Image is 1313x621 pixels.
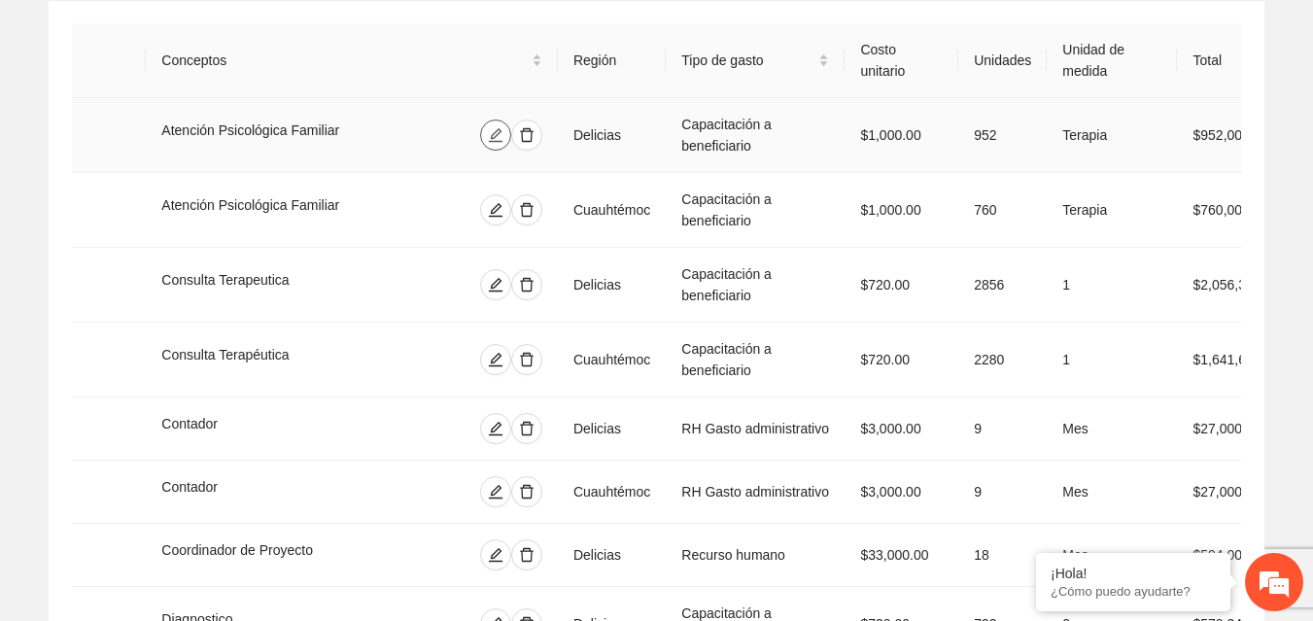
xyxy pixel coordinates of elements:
th: Región [558,23,666,98]
td: Recurso humano [666,524,845,587]
button: delete [511,120,542,151]
td: Capacitación a beneficiario [666,248,845,323]
div: Contador [161,476,349,507]
td: 760 [958,173,1047,248]
td: Capacitación a beneficiario [666,173,845,248]
div: Chatee con nosotros ahora [101,99,327,124]
td: $3,000.00 [845,461,958,524]
td: $720.00 [845,323,958,397]
button: delete [511,194,542,225]
th: Costo unitario [845,23,958,98]
td: 1 [1047,323,1177,397]
div: Consulta Terapeutica [161,269,384,300]
th: Unidad de medida [1047,23,1177,98]
td: Capacitación a beneficiario [666,323,845,397]
span: delete [512,127,541,143]
td: 2856 [958,248,1047,323]
td: Mes [1047,397,1177,461]
span: delete [512,352,541,367]
td: 9 [958,397,1047,461]
td: 18 [958,524,1047,587]
span: edit [481,421,510,436]
td: Delicias [558,248,666,323]
td: Cuauhtémoc [558,323,666,397]
td: $1,000.00 [845,173,958,248]
td: RH Gasto administrativo [666,461,845,524]
th: Total [1177,23,1310,98]
td: $720.00 [845,248,958,323]
td: $3,000.00 [845,397,958,461]
td: Mes [1047,524,1177,587]
th: Conceptos [146,23,558,98]
span: delete [512,202,541,218]
span: edit [481,127,510,143]
div: ¡Hola! [1051,566,1216,581]
td: $594,000.00 [1177,524,1310,587]
div: Atención Psicológica Familiar [161,194,409,225]
button: edit [480,476,511,507]
button: delete [511,476,542,507]
span: delete [512,421,541,436]
td: Delicias [558,524,666,587]
span: delete [512,547,541,563]
th: Tipo de gasto [666,23,845,98]
td: $1,641,600.00 [1177,323,1310,397]
td: $2,056,320.00 [1177,248,1310,323]
span: delete [512,277,541,293]
p: ¿Cómo puedo ayudarte? [1051,584,1216,599]
div: Coordinador de Proyecto [161,539,397,570]
div: Atención Psicológica Familiar [161,120,409,151]
td: Cuauhtémoc [558,173,666,248]
button: edit [480,344,511,375]
td: $27,000.00 [1177,397,1310,461]
td: Capacitación a beneficiario [666,98,845,173]
span: edit [481,547,510,563]
td: Delicias [558,98,666,173]
td: 952 [958,98,1047,173]
td: Mes [1047,461,1177,524]
span: edit [481,484,510,500]
span: delete [512,484,541,500]
div: Consulta Terapéutica [161,344,384,375]
td: 9 [958,461,1047,524]
td: Terapia [1047,98,1177,173]
td: $760,000.00 [1177,173,1310,248]
td: $952,000.00 [1177,98,1310,173]
td: $33,000.00 [845,524,958,587]
span: edit [481,202,510,218]
td: RH Gasto administrativo [666,397,845,461]
td: 2280 [958,323,1047,397]
td: Terapia [1047,173,1177,248]
div: Minimizar ventana de chat en vivo [319,10,365,56]
button: edit [480,120,511,151]
button: edit [480,539,511,570]
td: Delicias [558,397,666,461]
textarea: Escriba su mensaje y pulse “Intro” [10,414,370,482]
div: Contador [161,413,349,444]
span: Conceptos [161,50,528,71]
td: 1 [1047,248,1177,323]
button: edit [480,413,511,444]
button: delete [511,269,542,300]
td: Cuauhtémoc [558,461,666,524]
td: $27,000.00 [1177,461,1310,524]
button: edit [480,194,511,225]
button: delete [511,413,542,444]
button: delete [511,539,542,570]
button: edit [480,269,511,300]
button: delete [511,344,542,375]
td: $1,000.00 [845,98,958,173]
span: edit [481,277,510,293]
th: Unidades [958,23,1047,98]
span: Estamos en línea. [113,201,268,397]
span: Tipo de gasto [681,50,814,71]
span: edit [481,352,510,367]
